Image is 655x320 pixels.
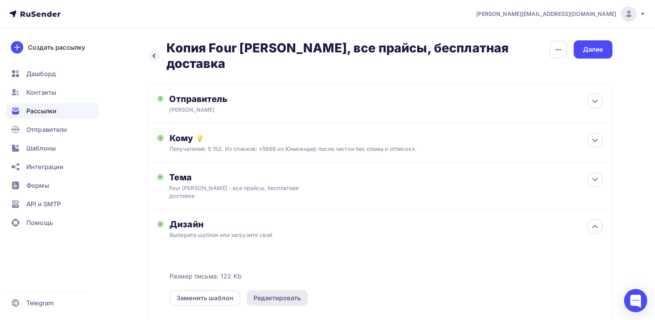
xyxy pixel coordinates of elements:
a: Шаблоны [6,140,98,156]
span: Формы [26,181,49,190]
div: Выберите шаблон или загрузите свой [170,231,559,239]
span: Контакты [26,88,56,97]
a: [PERSON_NAME][EMAIL_ADDRESS][DOMAIN_NAME] [476,6,646,22]
a: Рассылки [6,103,98,119]
div: Four [PERSON_NAME] - все прайсы, бесплатная доставка [169,184,307,200]
span: [PERSON_NAME][EMAIL_ADDRESS][DOMAIN_NAME] [476,10,616,18]
div: Заменить шаблон [177,293,233,303]
span: Дашборд [26,69,56,78]
div: Получателей: 5 153. Из списков: «5666 из Юнисендер после чистки без спама и отписок». [170,145,559,153]
span: Шаблоны [26,144,56,153]
div: Создать рассылку [28,43,85,52]
span: Telegram [26,298,54,308]
h2: Копия Four [PERSON_NAME], все прайсы, бесплатная доставка [166,40,549,71]
span: Отправители [26,125,67,134]
div: Далее [583,45,603,54]
div: [PERSON_NAME] [169,106,320,114]
div: Редактировать [254,293,301,303]
div: Тема [169,172,322,183]
a: Формы [6,178,98,193]
span: Рассылки [26,106,57,116]
a: Отправители [6,122,98,137]
div: Кому [170,133,602,144]
span: Размер письма: 122 Kb [170,272,242,281]
a: Дашборд [6,66,98,81]
a: Контакты [6,85,98,100]
span: Помощь [26,218,53,227]
span: API и SMTP [26,199,61,209]
div: Отправитель [169,93,337,104]
span: Интеграции [26,162,63,171]
div: Дизайн [170,219,602,230]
